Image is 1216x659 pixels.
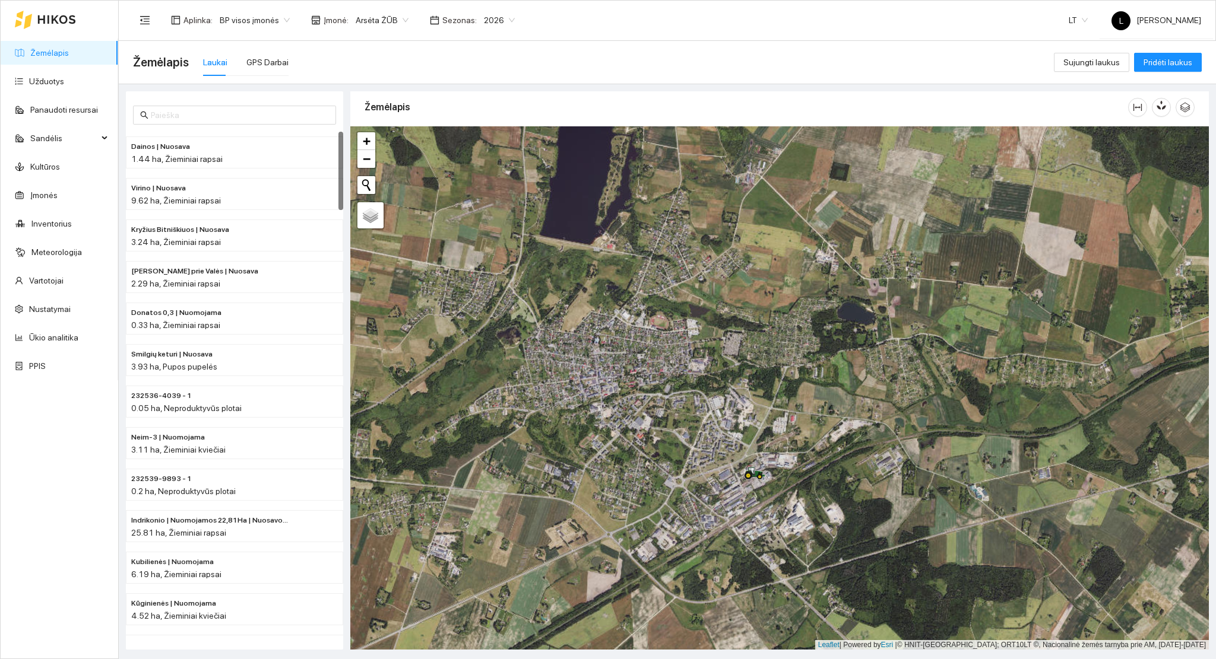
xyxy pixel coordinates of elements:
[895,641,897,649] span: |
[818,641,840,649] a: Leaflet
[363,133,370,148] span: +
[1069,11,1088,29] span: LT
[1134,53,1202,72] button: Pridėti laukus
[140,15,150,26] span: menu-fold
[1134,58,1202,67] a: Pridėti laukus
[131,307,221,319] span: Donatos 0,3 | Nuomojama
[442,14,477,27] span: Sezonas :
[131,390,192,402] span: 232536-4039 - 1
[363,151,370,166] span: −
[133,53,189,72] span: Žemėlapis
[356,11,408,29] span: Arsėta ŽŪB
[131,362,217,371] span: 3.93 ha, Pupos pupelės
[171,15,180,25] span: layout
[30,126,98,150] span: Sandėlis
[131,473,192,485] span: 232539-9893 - 1
[357,176,375,194] button: Initiate a new search
[131,183,186,194] span: Virino | Nuosava
[29,77,64,86] a: Užduotys
[1129,103,1147,112] span: column-width
[881,641,894,649] a: Esri
[131,196,221,205] span: 9.62 ha, Žieminiai rapsai
[131,237,221,247] span: 3.24 ha, Žieminiai rapsai
[31,219,72,228] a: Inventorius
[1144,56,1192,69] span: Pridėti laukus
[30,48,69,58] a: Žemėlapis
[131,266,258,277] span: Rolando prie Valės | Nuosava
[131,598,216,609] span: Kūginienės | Nuomojama
[30,162,60,171] a: Kultūros
[131,349,213,360] span: Smilgių keturi | Nuosava
[430,15,439,25] span: calendar
[220,11,290,29] span: BP visos įmonės
[29,276,64,285] a: Vartotojai
[311,15,321,25] span: shop
[183,14,213,27] span: Aplinka :
[131,432,205,443] span: Neim-3 | Nuomojama
[246,56,289,69] div: GPS Darbai
[484,11,515,29] span: 2026
[1054,53,1129,72] button: Sujungti laukus
[131,569,221,579] span: 6.19 ha, Žieminiai rapsai
[30,105,98,114] a: Panaudoti resursai
[131,486,236,496] span: 0.2 ha, Neproduktyvūs plotai
[131,141,190,152] span: Dainos | Nuosava
[1111,15,1201,25] span: [PERSON_NAME]
[324,14,349,27] span: Įmonė :
[131,154,223,164] span: 1.44 ha, Žieminiai rapsai
[151,109,329,122] input: Paieška
[131,279,220,288] span: 2.29 ha, Žieminiai rapsai
[140,111,148,119] span: search
[131,528,226,537] span: 25.81 ha, Žieminiai rapsai
[29,333,78,342] a: Ūkio analitika
[203,56,227,69] div: Laukai
[131,320,220,330] span: 0.33 ha, Žieminiai rapsai
[815,640,1209,650] div: | Powered by © HNIT-[GEOGRAPHIC_DATA]; ORT10LT ©, Nacionalinė žemės tarnyba prie AM, [DATE]-[DATE]
[133,8,157,32] button: menu-fold
[357,132,375,150] a: Zoom in
[1063,56,1120,69] span: Sujungti laukus
[357,150,375,168] a: Zoom out
[29,361,46,371] a: PPIS
[131,556,214,568] span: Kubilienės | Nuomojama
[1054,58,1129,67] a: Sujungti laukus
[131,403,242,413] span: 0.05 ha, Neproduktyvūs plotai
[30,190,58,200] a: Įmonės
[131,515,290,526] span: Indrikonio | Nuomojamos 22,81Ha | Nuosavos 3,00 Ha
[357,202,384,228] a: Layers
[131,611,226,620] span: 4.52 ha, Žieminiai kviečiai
[131,224,229,235] span: Kryžius Bitniškiuos | Nuosava
[1119,11,1123,30] span: L
[365,90,1128,124] div: Žemėlapis
[31,247,82,257] a: Meteorologija
[1128,98,1147,117] button: column-width
[29,304,71,314] a: Nustatymai
[131,445,226,454] span: 3.11 ha, Žieminiai kviečiai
